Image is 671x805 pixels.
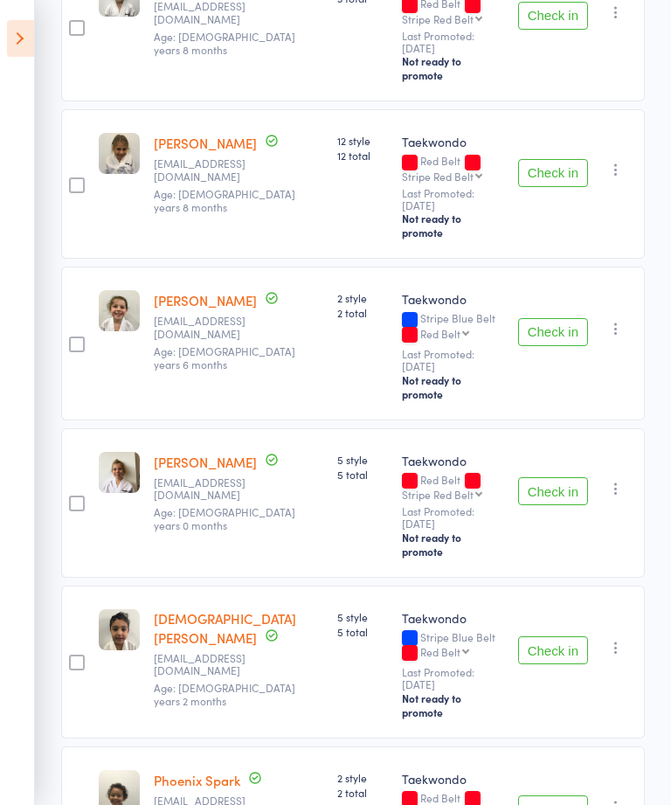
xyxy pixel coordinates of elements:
span: 2 total [337,305,388,320]
small: Last Promoted: [DATE] [402,30,504,55]
small: Last Promoted: [DATE] [402,666,504,691]
span: 5 total [337,624,388,639]
span: Age: [DEMOGRAPHIC_DATA] years 6 months [154,344,295,371]
span: 5 total [337,467,388,482]
div: Taekwondo [402,133,504,150]
button: Check in [518,318,588,346]
span: 12 total [337,148,388,163]
img: image1675400163.png [99,452,140,493]
div: Red Belt [420,646,460,657]
div: Red Belt [402,155,504,181]
img: image1621636163.png [99,609,140,650]
span: 5 style [337,452,388,467]
div: Not ready to promote [402,531,504,559]
div: Taekwondo [402,609,504,627]
div: Taekwondo [402,290,504,308]
a: Phoenix Spark [154,771,240,789]
a: [PERSON_NAME] [154,291,257,309]
button: Check in [518,477,588,505]
div: Stripe Red Belt [402,13,474,24]
img: image1690443841.png [99,133,140,174]
span: Age: [DEMOGRAPHIC_DATA] years 0 months [154,504,295,531]
span: Age: [DEMOGRAPHIC_DATA] years 8 months [154,29,295,56]
div: Stripe Red Belt [402,170,474,182]
span: Age: [DEMOGRAPHIC_DATA] years 2 months [154,680,295,707]
div: Taekwondo [402,770,504,788]
span: 2 style [337,290,388,305]
div: Taekwondo [402,452,504,469]
div: Stripe Blue Belt [402,312,504,342]
div: Red Belt [402,474,504,500]
div: Not ready to promote [402,691,504,719]
button: Check in [518,2,588,30]
small: mandeepbsidhu@hotmail.com [154,652,267,677]
div: Stripe Red Belt [402,489,474,500]
span: Age: [DEMOGRAPHIC_DATA] years 8 months [154,186,295,213]
small: Last Promoted: [DATE] [402,348,504,373]
small: Last Promoted: [DATE] [402,187,504,212]
a: [PERSON_NAME] [154,134,257,152]
button: Check in [518,636,588,664]
span: 5 style [337,609,388,624]
a: [DEMOGRAPHIC_DATA][PERSON_NAME] [154,609,296,647]
small: se_272003@yahoo.com.au [154,476,267,502]
a: [PERSON_NAME] [154,453,257,471]
small: oliva_karla@yahoo.com.au [154,157,267,183]
img: image1644382704.png [99,290,140,331]
div: Not ready to promote [402,212,504,239]
button: Check in [518,159,588,187]
small: maheraskate@gmail.com [154,315,267,340]
div: Red Belt [420,328,460,339]
small: Last Promoted: [DATE] [402,505,504,531]
span: 12 style [337,133,388,148]
span: 2 total [337,785,388,800]
div: Stripe Blue Belt [402,631,504,661]
div: Not ready to promote [402,373,504,401]
div: Not ready to promote [402,54,504,82]
span: 2 style [337,770,388,785]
